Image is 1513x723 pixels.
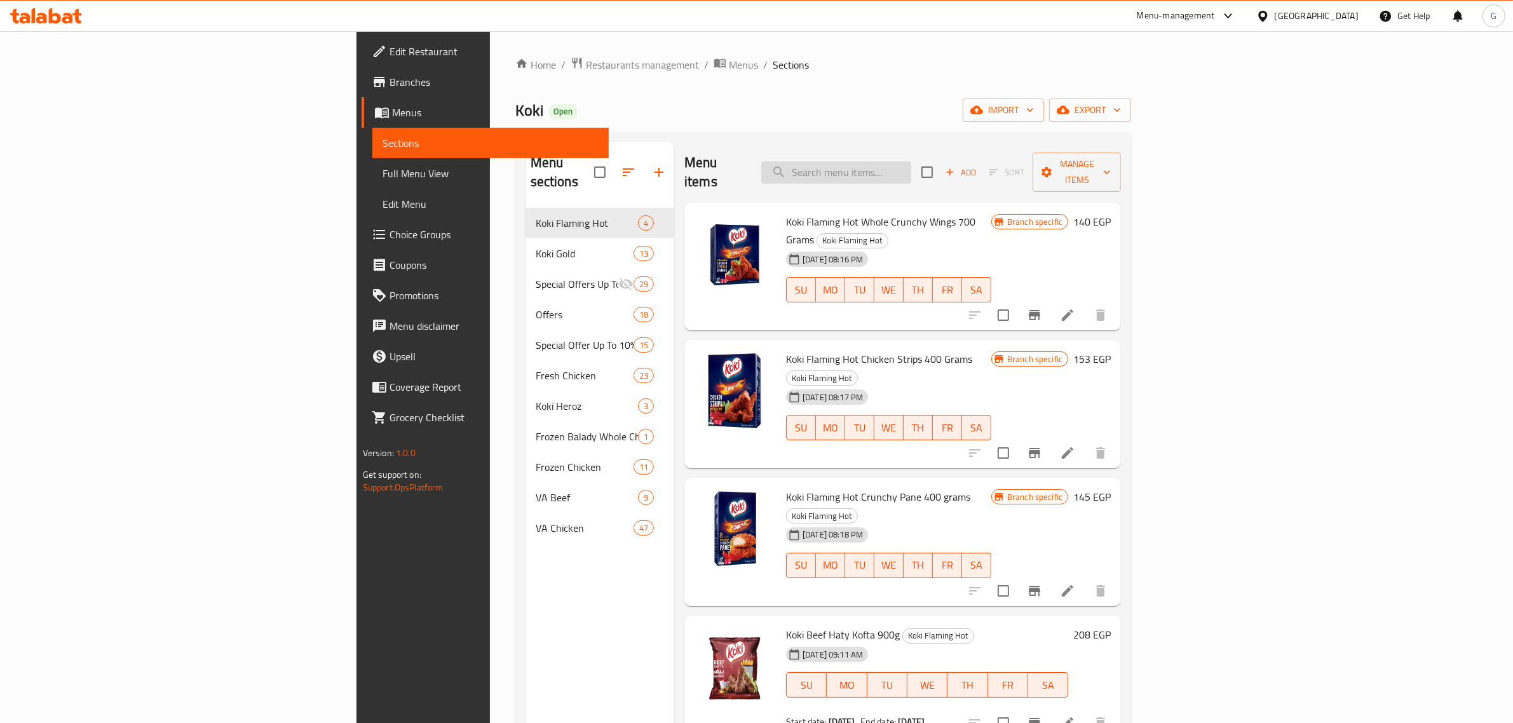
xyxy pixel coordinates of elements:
div: Special Offers Up To 25% [536,276,618,292]
span: Edit Menu [383,196,599,212]
span: Version: [363,445,394,461]
span: FR [938,281,957,299]
span: Koki Flaming Hot Chicken Strips 400 Grams [786,349,972,368]
span: Koki Flaming Hot [817,233,888,248]
button: SA [1028,672,1068,698]
span: TH [909,556,928,574]
span: FR [938,419,957,437]
span: [DATE] 08:17 PM [797,391,868,403]
span: WE [879,556,899,574]
div: Special Offer Up To 10% Off15 [526,330,674,360]
a: Grocery Checklist [362,402,609,433]
span: Edit Restaurant [390,44,599,59]
div: Koki Flaming Hot [902,628,974,644]
div: Offers18 [526,299,674,330]
a: Upsell [362,341,609,372]
img: Koki Beef Haty Kofta 900g [695,626,776,707]
button: MO [816,553,845,578]
span: SU [792,676,822,694]
button: MO [816,277,845,302]
span: Sort sections [613,157,644,187]
button: WE [874,553,904,578]
button: TU [845,415,874,440]
div: items [634,459,654,475]
button: TH [904,553,933,578]
button: Add [940,163,981,182]
div: items [634,276,654,292]
button: TU [845,553,874,578]
span: Branches [390,74,599,90]
h2: Menu items [684,153,746,191]
a: Menus [362,97,609,128]
div: items [634,307,654,322]
div: Frozen Balady Whole Chicken1 [526,421,674,452]
span: 23 [634,370,653,382]
span: Branch specific [1002,353,1068,365]
span: Koki Flaming Hot [903,628,974,643]
div: Offers [536,307,634,322]
span: VA Beef [536,490,638,505]
a: Restaurants management [571,57,699,73]
span: TH [909,419,928,437]
div: Frozen Chicken11 [526,452,674,482]
button: SA [962,553,991,578]
span: SA [967,556,986,574]
span: TH [953,676,982,694]
span: SA [1033,676,1063,694]
span: TH [909,281,928,299]
span: Select all sections [587,159,613,186]
span: 9 [639,492,653,504]
span: [DATE] 08:18 PM [797,529,868,541]
span: Koki Flaming Hot [536,215,638,231]
div: items [634,368,654,383]
div: items [638,429,654,444]
a: Choice Groups [362,219,609,250]
span: 3 [639,400,653,412]
span: TU [850,419,869,437]
span: Fresh Chicken [536,368,634,383]
img: Koki Flaming Hot Whole Crunchy Wings 700 Grams [695,213,776,294]
div: Koki Gold [536,246,634,261]
span: VA Chicken [536,520,634,536]
span: 15 [634,339,653,351]
span: Menu disclaimer [390,318,599,334]
div: [GEOGRAPHIC_DATA] [1275,9,1359,23]
div: items [634,337,654,353]
button: TH [947,672,987,698]
button: Manage items [1033,152,1121,192]
a: Edit Restaurant [362,36,609,67]
span: [DATE] 08:16 PM [797,253,868,266]
img: Koki Flaming Hot Chicken Strips 400 Grams [695,350,776,431]
span: SA [967,281,986,299]
span: 29 [634,278,653,290]
span: Branch specific [1002,491,1068,503]
button: delete [1085,576,1116,606]
div: Special Offers Up To 25%29 [526,269,674,299]
span: 13 [634,248,653,260]
span: 11 [634,461,653,473]
span: Koki Flaming Hot [787,371,857,386]
div: items [638,398,654,414]
button: MO [816,415,845,440]
div: Koki Flaming Hot4 [526,208,674,238]
a: Edit menu item [1060,307,1075,323]
button: import [963,98,1044,122]
span: Menus [729,57,758,72]
span: MO [821,419,840,437]
button: delete [1085,300,1116,330]
span: Coupons [390,257,599,273]
div: Koki Flaming Hot [786,370,858,386]
div: VA Beef9 [526,482,674,513]
span: Special Offer Up To 10% Off [536,337,634,353]
span: Select section first [981,163,1033,182]
div: items [634,520,654,536]
span: Promotions [390,288,599,303]
a: Edit menu item [1060,445,1075,461]
button: FR [988,672,1028,698]
span: Add [944,165,978,180]
span: Coverage Report [390,379,599,395]
span: Frozen Balady Whole Chicken [536,429,638,444]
